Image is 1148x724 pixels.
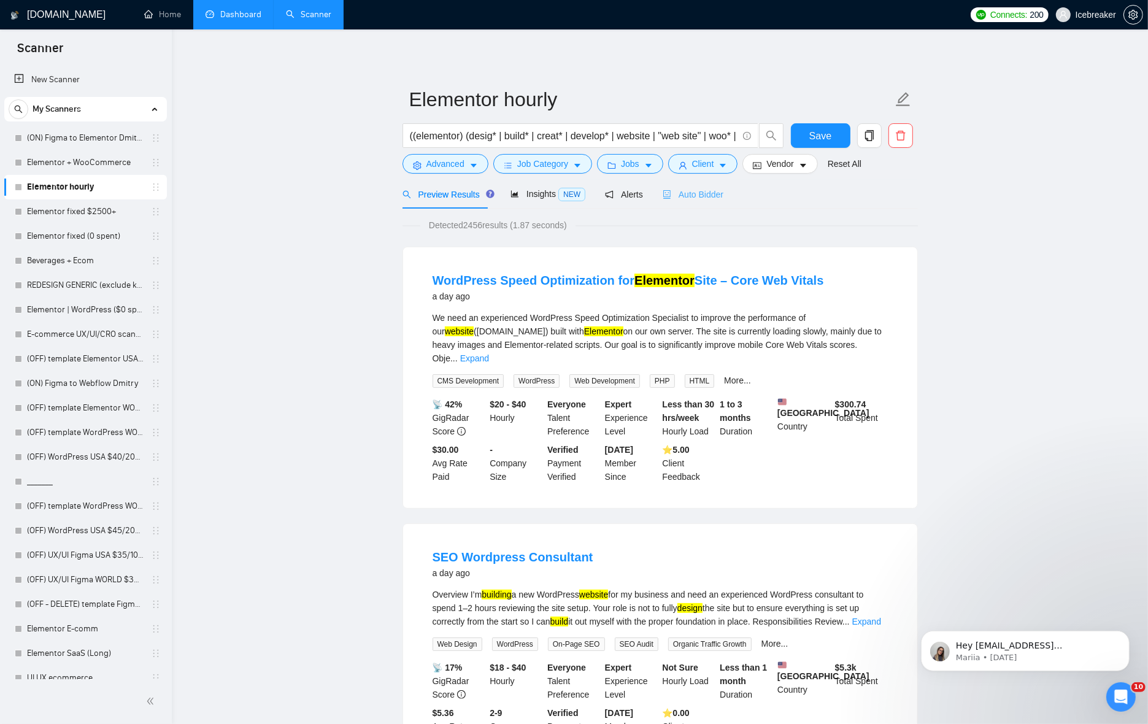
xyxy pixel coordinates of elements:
span: WordPress [514,374,560,388]
span: Preview Results [403,190,491,199]
span: holder [151,256,161,266]
div: Tooltip anchor [485,188,496,199]
a: (OFF) template Elementor WORLD $35/1000+ no questions [27,396,144,420]
mark: design [677,603,703,613]
a: New Scanner [14,67,157,92]
span: holder [151,207,161,217]
b: Less than 1 month [720,663,767,686]
b: Less than 30 hrs/week [663,399,715,423]
a: More... [724,375,751,385]
span: Job Category [517,157,568,171]
span: holder [151,182,161,192]
span: PHP [650,374,675,388]
div: Hourly [487,661,545,701]
span: holder [151,550,161,560]
span: SEO Audit [615,637,658,651]
iframe: Intercom live chat [1106,682,1136,712]
mark: Elementor [584,326,623,336]
span: Web Design [433,637,482,651]
button: delete [888,123,913,148]
mark: website [445,326,474,336]
a: Expand [852,617,881,626]
mark: website [579,590,608,599]
a: Elementor E-comm [27,617,144,641]
span: info-circle [457,427,466,436]
span: robot [663,190,671,199]
b: $5.36 [433,708,454,718]
input: Search Freelance Jobs... [410,128,738,144]
b: $ 5.3k [835,663,857,672]
span: Advanced [426,157,464,171]
button: idcardVendorcaret-down [742,154,817,174]
button: Save [791,123,850,148]
span: idcard [753,161,761,170]
span: Web Development [569,374,640,388]
span: holder [151,231,161,241]
a: UI UX ecommerce [27,666,144,690]
span: 10 [1131,682,1146,692]
b: [DATE] [605,445,633,455]
b: Expert [605,399,632,409]
b: 📡 42% [433,399,463,409]
div: Hourly Load [660,398,718,438]
span: double-left [146,695,158,707]
b: Verified [547,708,579,718]
span: holder [151,133,161,143]
span: Organic Traffic Growth [668,637,752,651]
div: a day ago [433,566,593,580]
span: caret-down [469,161,478,170]
div: Member Since [603,443,660,483]
span: CMS Development [433,374,504,388]
a: More... [761,639,788,649]
span: user [679,161,687,170]
a: Beverages + Ecom [27,248,144,273]
span: setting [413,161,422,170]
span: caret-down [799,161,807,170]
a: _______ [27,469,144,494]
b: 📡 17% [433,663,463,672]
a: (ON) Figma to Elementor Dmitry [27,126,144,150]
span: holder [151,599,161,609]
span: ... [450,353,458,363]
input: Scanner name... [409,84,893,115]
span: holder [151,452,161,462]
b: - [490,445,493,455]
b: $30.00 [433,445,459,455]
span: bars [504,161,512,170]
span: Alerts [605,190,643,199]
span: 200 [1030,8,1043,21]
span: setting [1124,10,1142,20]
div: Experience Level [603,398,660,438]
b: Everyone [547,399,586,409]
b: 2-9 [490,708,502,718]
a: (OFF) template Elementor USA $35/1000+ [27,347,144,371]
span: Jobs [621,157,639,171]
span: edit [895,91,911,107]
div: Country [775,398,833,438]
b: $ 300.74 [835,399,866,409]
mark: building [482,590,511,599]
a: Elementor fixed (0 spent) [27,224,144,248]
span: holder [151,624,161,634]
span: holder [151,305,161,315]
a: Elementor hourly [27,175,144,199]
span: holder [151,403,161,413]
span: holder [151,379,161,388]
button: folderJobscaret-down [597,154,663,174]
b: ⭐️ 5.00 [663,445,690,455]
iframe: Intercom notifications message [903,605,1148,691]
mark: Elementor [634,274,695,287]
span: info-circle [743,132,751,140]
a: homeHome [144,9,181,20]
div: Hourly Load [660,661,718,701]
b: [GEOGRAPHIC_DATA] [777,398,869,418]
a: SEO Wordpress Consultant [433,550,593,564]
span: search [760,130,783,141]
span: ... [842,617,850,626]
button: search [9,99,28,119]
li: New Scanner [4,67,167,92]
